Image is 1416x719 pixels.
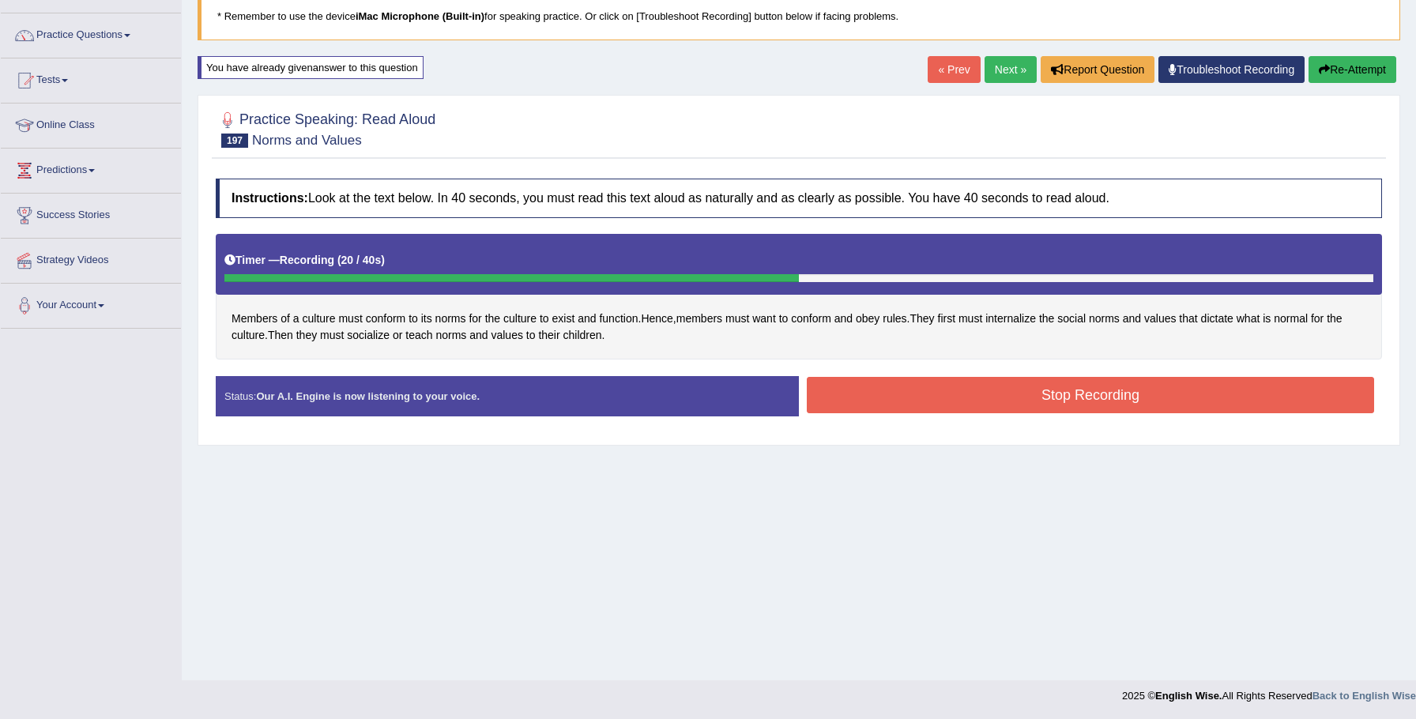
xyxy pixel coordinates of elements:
button: Stop Recording [807,377,1374,413]
div: 2025 © All Rights Reserved [1122,680,1416,703]
span: Click to see word definition [435,311,466,327]
a: Strategy Videos [1,239,181,278]
span: Click to see word definition [563,327,602,344]
span: Click to see word definition [268,327,293,344]
span: Click to see word definition [1039,311,1054,327]
span: Click to see word definition [791,311,831,327]
span: Click to see word definition [538,327,559,344]
a: Tests [1,58,181,98]
span: Click to see word definition [1089,311,1120,327]
span: Click to see word definition [293,311,299,327]
b: 20 / 40s [341,254,382,266]
span: Click to see word definition [347,327,390,344]
a: Online Class [1,104,181,143]
button: Report Question [1041,56,1154,83]
span: Click to see word definition [503,311,537,327]
a: Predictions [1,149,181,188]
span: Click to see word definition [526,327,536,344]
b: ) [381,254,385,266]
span: Click to see word definition [409,311,418,327]
button: Re-Attempt [1309,56,1396,83]
b: Instructions: [232,191,308,205]
span: Click to see word definition [296,327,317,344]
span: Click to see word definition [485,311,500,327]
span: Click to see word definition [856,311,879,327]
span: Click to see word definition [779,311,789,327]
span: 197 [221,134,248,148]
span: Click to see word definition [985,311,1036,327]
span: Click to see word definition [232,327,265,344]
span: Click to see word definition [393,327,402,344]
b: Recording [280,254,334,266]
a: Troubleshoot Recording [1158,56,1305,83]
a: Practice Questions [1,13,181,53]
span: Click to see word definition [1144,311,1176,327]
b: ( [337,254,341,266]
span: Click to see word definition [469,311,481,327]
span: Click to see word definition [1057,311,1086,327]
span: Click to see word definition [320,327,344,344]
strong: Our A.I. Engine is now listening to your voice. [256,390,480,402]
span: Click to see word definition [1311,311,1324,327]
span: Click to see word definition [366,311,406,327]
div: . , . . . [216,234,1382,359]
span: Click to see word definition [338,311,362,327]
span: Click to see word definition [676,311,722,327]
span: Click to see word definition [405,327,432,344]
a: Your Account [1,284,181,323]
h4: Look at the text below. In 40 seconds, you must read this text aloud as naturally and as clearly ... [216,179,1382,218]
span: Click to see word definition [599,311,638,327]
span: Click to see word definition [552,311,575,327]
span: Click to see word definition [1274,311,1308,327]
h2: Practice Speaking: Read Aloud [216,108,435,148]
span: Click to see word definition [725,311,749,327]
div: You have already given answer to this question [198,56,424,79]
span: Click to see word definition [1201,311,1233,327]
a: Next » [985,56,1037,83]
span: Click to see word definition [578,311,596,327]
a: Back to English Wise [1312,690,1416,702]
span: Click to see word definition [938,311,956,327]
small: Norms and Values [252,133,362,148]
span: Click to see word definition [540,311,549,327]
span: Click to see word definition [303,311,336,327]
span: Click to see word definition [883,311,906,327]
h5: Timer — [224,254,385,266]
span: Click to see word definition [469,327,488,344]
span: Click to see word definition [1263,311,1271,327]
a: Success Stories [1,194,181,233]
span: Click to see word definition [1179,311,1197,327]
span: Click to see word definition [909,311,934,327]
span: Click to see word definition [435,327,466,344]
a: « Prev [928,56,980,83]
span: Click to see word definition [281,311,290,327]
strong: English Wise. [1155,690,1222,702]
b: iMac Microphone (Built-in) [356,10,484,22]
span: Click to see word definition [1237,311,1260,327]
span: Click to see word definition [232,311,277,327]
span: Click to see word definition [834,311,853,327]
span: Click to see word definition [752,311,776,327]
div: Status: [216,376,799,416]
span: Click to see word definition [491,327,522,344]
span: Click to see word definition [421,311,432,327]
span: Click to see word definition [1327,311,1342,327]
span: Click to see word definition [1123,311,1141,327]
span: Click to see word definition [641,311,672,327]
span: Click to see word definition [958,311,982,327]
